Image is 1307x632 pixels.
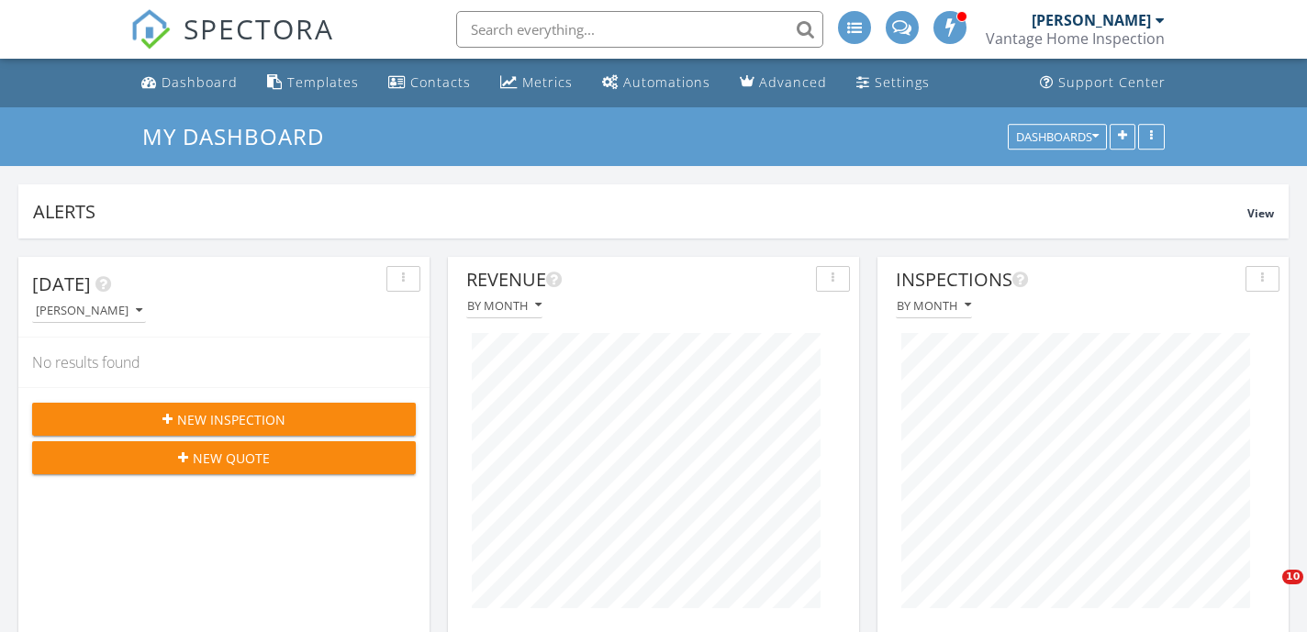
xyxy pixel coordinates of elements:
div: Automations [623,73,710,91]
div: Dashboard [162,73,238,91]
span: New Inspection [177,410,285,429]
div: Revenue [466,266,809,294]
div: [PERSON_NAME] [1032,11,1151,29]
a: SPECTORA [130,25,334,63]
a: Contacts [381,66,478,100]
div: By month [897,299,971,312]
img: The Best Home Inspection Software - Spectora [130,9,171,50]
a: Settings [849,66,937,100]
span: View [1247,205,1274,221]
div: Contacts [410,73,471,91]
a: Advanced [732,66,834,100]
div: Vantage Home Inspection [986,29,1165,48]
button: [PERSON_NAME] [32,299,146,324]
span: [DATE] [32,272,91,296]
div: No results found [18,338,430,387]
div: Metrics [522,73,573,91]
span: 10 [1282,570,1303,584]
button: By month [896,294,972,318]
a: My Dashboard [142,121,340,151]
div: [PERSON_NAME] [36,305,142,317]
input: Search everything... [456,11,823,48]
div: Alerts [33,199,1247,224]
button: New Quote [32,441,416,474]
div: Templates [287,73,359,91]
a: Dashboard [134,66,245,100]
span: SPECTORA [184,9,334,48]
button: New Inspection [32,403,416,436]
iframe: Intercom live chat [1245,570,1289,614]
div: Inspections [896,266,1238,294]
a: Support Center [1033,66,1173,100]
div: Settings [875,73,930,91]
div: By month [467,299,542,312]
span: New Quote [193,449,270,468]
div: Dashboards [1016,130,1099,143]
button: Dashboards [1008,124,1107,150]
a: Automations (Advanced) [595,66,718,100]
a: Templates [260,66,366,100]
div: Advanced [759,73,827,91]
a: Metrics [493,66,580,100]
button: By month [466,294,542,318]
div: Support Center [1058,73,1166,91]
